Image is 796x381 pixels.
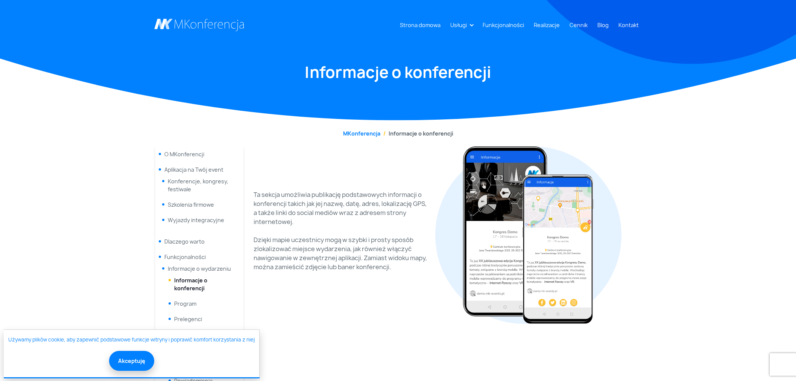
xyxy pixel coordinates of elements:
[164,166,223,173] span: Aplikacja na Twój event
[168,178,228,193] a: Konferencje, kongresy, festiwale
[154,62,642,82] h1: Informacje o konferencji
[168,201,214,208] a: Szkolenia firmowe
[480,18,527,32] a: Funkcjonalności
[343,130,380,137] a: MKonferencja
[174,277,207,292] a: Informacje o konferencji
[109,351,154,371] button: Akceptuję
[168,216,224,224] a: Wyjazdy integracyjne
[567,18,591,32] a: Cennik
[397,18,444,32] a: Strona domowa
[164,253,206,261] a: Funkcjonalności
[440,146,617,324] img: 63861618e4094.png
[531,18,563,32] a: Realizacje
[174,300,196,307] a: Program
[380,130,453,137] li: Informacje o konferencji
[447,18,470,32] a: Usługi
[254,190,431,226] p: Ta sekcja umożliwia publikację podstawowych informacji o konferencji takich jak jej nazwę, datę, ...
[168,265,231,272] a: Informacje o wydarzeniu
[615,18,642,32] a: Kontakt
[164,151,204,158] a: O MKonferencji
[254,235,431,271] p: Dzięki mapie uczestnicy mogą w szybki i prosty sposób zlokalizować miejsce wydarzenia, jak równie...
[154,130,642,137] nav: breadcrumb
[594,18,612,32] a: Blog
[174,315,202,323] a: Prelegenci
[164,238,205,245] a: Dlaczego warto
[8,336,255,344] a: Używamy plików cookie, aby zapewnić podstawowe funkcje witryny i poprawić komfort korzystania z niej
